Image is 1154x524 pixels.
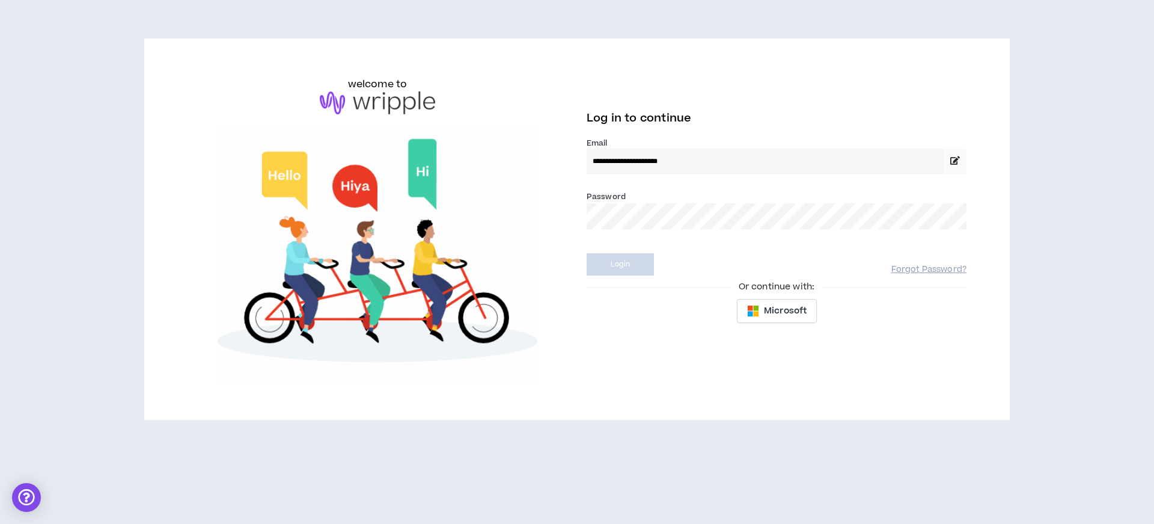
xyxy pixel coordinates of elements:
[764,304,807,318] span: Microsoft
[320,91,435,114] img: logo-brand.png
[737,299,817,323] button: Microsoft
[891,264,966,276] a: Forgot Password?
[348,77,408,91] h6: welcome to
[587,253,654,276] button: Login
[12,483,41,512] div: Open Intercom Messenger
[587,191,626,202] label: Password
[188,126,567,381] img: Welcome to Wripple
[730,280,823,294] span: Or continue with:
[587,111,691,126] span: Log in to continue
[587,138,966,149] label: Email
